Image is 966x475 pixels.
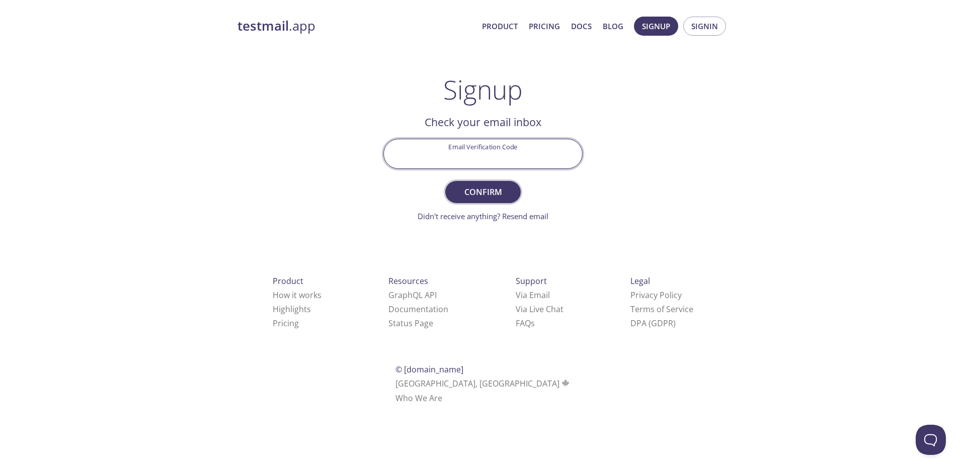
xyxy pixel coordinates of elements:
[529,20,560,33] a: Pricing
[445,181,521,203] button: Confirm
[630,275,650,287] span: Legal
[237,17,289,35] strong: testmail
[642,20,670,33] span: Signup
[516,290,550,301] a: Via Email
[630,318,676,329] a: DPA (GDPR)
[516,318,535,329] a: FAQ
[273,318,299,329] a: Pricing
[691,20,718,33] span: Signin
[531,318,535,329] span: s
[456,185,510,199] span: Confirm
[443,74,523,105] h1: Signup
[388,318,433,329] a: Status Page
[388,290,437,301] a: GraphQL API
[388,275,428,287] span: Resources
[630,290,682,301] a: Privacy Policy
[482,20,518,33] a: Product
[273,290,321,301] a: How it works
[634,17,678,36] button: Signup
[273,304,311,315] a: Highlights
[418,211,548,221] a: Didn't receive anything? Resend email
[273,275,303,287] span: Product
[630,304,693,315] a: Terms of Service
[388,304,448,315] a: Documentation
[395,364,463,375] span: © [DOMAIN_NAME]
[395,393,442,404] a: Who We Are
[237,18,474,35] a: testmail.app
[516,304,563,315] a: Via Live Chat
[383,114,583,131] h2: Check your email inbox
[916,425,946,455] iframe: Help Scout Beacon - Open
[395,378,571,389] span: [GEOGRAPHIC_DATA], [GEOGRAPHIC_DATA]
[516,275,547,287] span: Support
[571,20,592,33] a: Docs
[603,20,623,33] a: Blog
[683,17,726,36] button: Signin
